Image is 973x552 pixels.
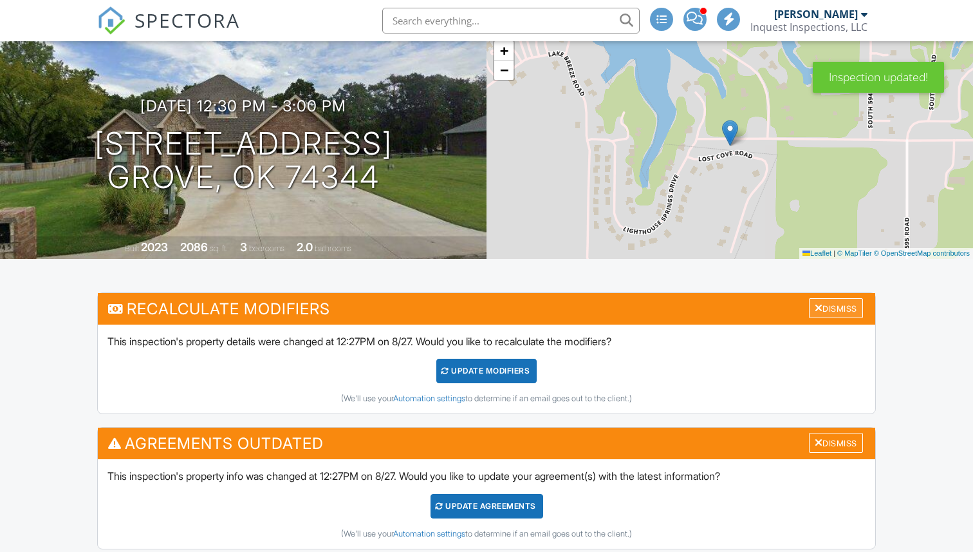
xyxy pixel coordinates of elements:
div: 2023 [141,240,168,254]
a: Automation settings [393,394,465,403]
div: Inspection updated! [813,62,944,93]
div: Update Agreements [431,494,543,519]
a: © MapTiler [837,249,872,257]
a: SPECTORA [97,17,240,44]
h3: Recalculate Modifiers [98,293,875,325]
div: This inspection's property info was changed at 12:27PM on 8/27. Would you like to update your agr... [98,459,875,548]
div: UPDATE Modifiers [436,359,537,383]
span: + [500,43,508,59]
a: Leaflet [802,249,831,257]
h3: [DATE] 12:30 pm - 3:00 pm [140,97,346,115]
a: Zoom in [494,41,514,61]
div: 2086 [180,240,208,254]
div: [PERSON_NAME] [774,8,858,21]
div: (We'll use your to determine if an email goes out to the client.) [107,394,866,404]
div: Inquest Inspections, LLC [750,21,867,33]
div: 3 [240,240,247,254]
div: This inspection's property details were changed at 12:27PM on 8/27. Would you like to recalculate... [98,325,875,414]
a: Zoom out [494,61,514,80]
div: Dismiss [809,433,863,453]
h3: Agreements Outdated [98,428,875,459]
img: Marker [722,120,738,146]
span: Built [125,243,139,253]
span: bedrooms [249,243,284,253]
span: bathrooms [315,243,351,253]
img: The Best Home Inspection Software - Spectora [97,6,125,35]
div: (We'll use your to determine if an email goes out to the client.) [107,529,866,539]
span: − [500,62,508,78]
input: Search everything... [382,8,640,33]
a: © OpenStreetMap contributors [874,249,970,257]
h1: [STREET_ADDRESS] Grove, OK 74344 [95,127,393,195]
span: SPECTORA [134,6,240,33]
span: | [833,249,835,257]
a: Automation settings [393,529,465,538]
div: Dismiss [809,298,863,318]
span: sq. ft. [210,243,228,253]
div: 2.0 [297,240,313,254]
